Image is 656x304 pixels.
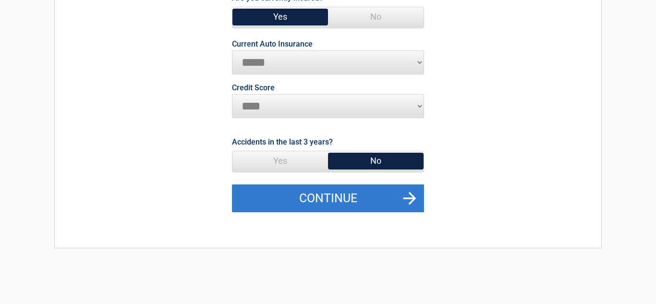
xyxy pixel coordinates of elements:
[328,7,424,26] span: No
[232,151,328,170] span: Yes
[328,151,424,170] span: No
[232,135,333,148] label: Accidents in the last 3 years?
[232,184,424,212] button: Continue
[232,84,275,92] label: Credit Score
[232,7,328,26] span: Yes
[232,40,313,48] label: Current Auto Insurance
